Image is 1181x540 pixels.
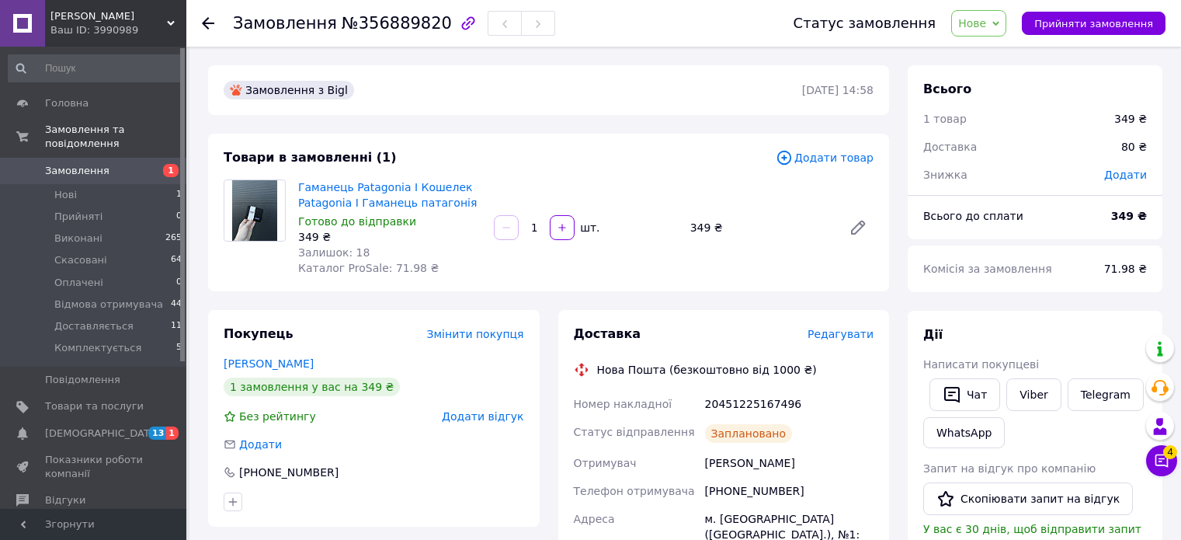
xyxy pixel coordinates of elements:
[1104,263,1147,275] span: 71.98 ₴
[923,210,1023,222] span: Всього до сплати
[224,150,397,165] span: Товари в замовленні (1)
[54,298,163,312] span: Відмова отримувача
[923,483,1133,515] button: Скопіювати запит на відгук
[50,9,167,23] span: Jinny Diller
[702,390,877,418] div: 20451225167496
[224,326,294,341] span: Покупець
[224,378,400,396] div: 1 замовлення у вас на 349 ₴
[923,169,967,181] span: Знижка
[239,410,316,423] span: Без рейтингу
[1114,111,1147,127] div: 349 ₴
[298,262,439,274] span: Каталог ProSale: 71.98 ₴
[574,513,615,525] span: Адреса
[1163,445,1177,459] span: 4
[923,358,1039,371] span: Написати покупцеві
[1111,210,1147,222] b: 349 ₴
[171,319,182,333] span: 11
[702,477,877,505] div: [PHONE_NUMBER]
[1068,378,1144,411] a: Telegram
[171,253,182,267] span: 64
[442,410,523,423] span: Додати відгук
[923,327,943,342] span: Дії
[576,220,601,235] div: шт.
[233,14,337,33] span: Замовлення
[45,399,144,413] span: Товари та послуги
[163,164,179,177] span: 1
[1146,445,1177,476] button: Чат з покупцем4
[574,326,641,341] span: Доставка
[54,319,134,333] span: Доставляється
[794,16,936,31] div: Статус замовлення
[54,232,102,246] span: Виконані
[808,328,874,340] span: Редагувати
[45,373,120,387] span: Повідомлення
[45,453,144,481] span: Показники роботи компанії
[574,426,695,438] span: Статус відправлення
[574,457,637,469] span: Отримувач
[1022,12,1165,35] button: Прийняти замовлення
[923,113,967,125] span: 1 товар
[202,16,214,31] div: Повернутися назад
[176,341,182,355] span: 5
[842,212,874,243] a: Редагувати
[176,210,182,224] span: 0
[54,341,141,355] span: Комплектується
[427,328,524,340] span: Змінити покупця
[1006,378,1061,411] a: Viber
[684,217,836,239] div: 349 ₴
[802,84,874,96] time: [DATE] 14:58
[958,17,986,30] span: Нове
[176,188,182,202] span: 1
[238,465,340,480] div: [PHONE_NUMBER]
[54,253,107,267] span: Скасовані
[923,417,1005,448] a: WhatsApp
[705,424,793,443] div: Заплановано
[574,398,672,410] span: Номер накладної
[239,438,282,451] span: Додати
[574,485,695,497] span: Телефон отримувача
[148,427,166,440] span: 13
[224,357,314,370] a: [PERSON_NAME]
[45,164,109,178] span: Замовлення
[171,298,182,312] span: 44
[50,23,186,37] div: Ваш ID: 3990989
[54,188,77,202] span: Нові
[923,263,1052,275] span: Комісія за замовлення
[1104,169,1147,181] span: Додати
[54,276,103,290] span: Оплачені
[923,462,1096,475] span: Запит на відгук про компанію
[8,54,183,82] input: Пошук
[298,215,416,228] span: Готово до відправки
[45,96,89,110] span: Головна
[593,362,821,378] div: Нова Пошта (безкоштовно від 1000 ₴)
[165,232,182,246] span: 265
[45,123,186,151] span: Замовлення та повідомлення
[45,427,160,441] span: [DEMOGRAPHIC_DATA]
[232,180,278,241] img: Гаманець Patagonia I Кошелек Patagonia I Гаманець патагонія
[702,449,877,477] div: [PERSON_NAME]
[298,181,477,209] a: Гаманець Patagonia I Кошелек Patagonia I Гаманець патагонія
[929,378,1000,411] button: Чат
[776,149,874,166] span: Додати товар
[224,81,354,99] div: Замовлення з Bigl
[1112,130,1156,164] div: 80 ₴
[54,210,102,224] span: Прийняті
[176,276,182,290] span: 0
[923,82,971,96] span: Всього
[298,229,481,245] div: 349 ₴
[45,493,85,507] span: Відгуки
[298,246,370,259] span: Залишок: 18
[166,427,179,440] span: 1
[923,141,977,153] span: Доставка
[1034,18,1153,30] span: Прийняти замовлення
[342,14,452,33] span: №356889820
